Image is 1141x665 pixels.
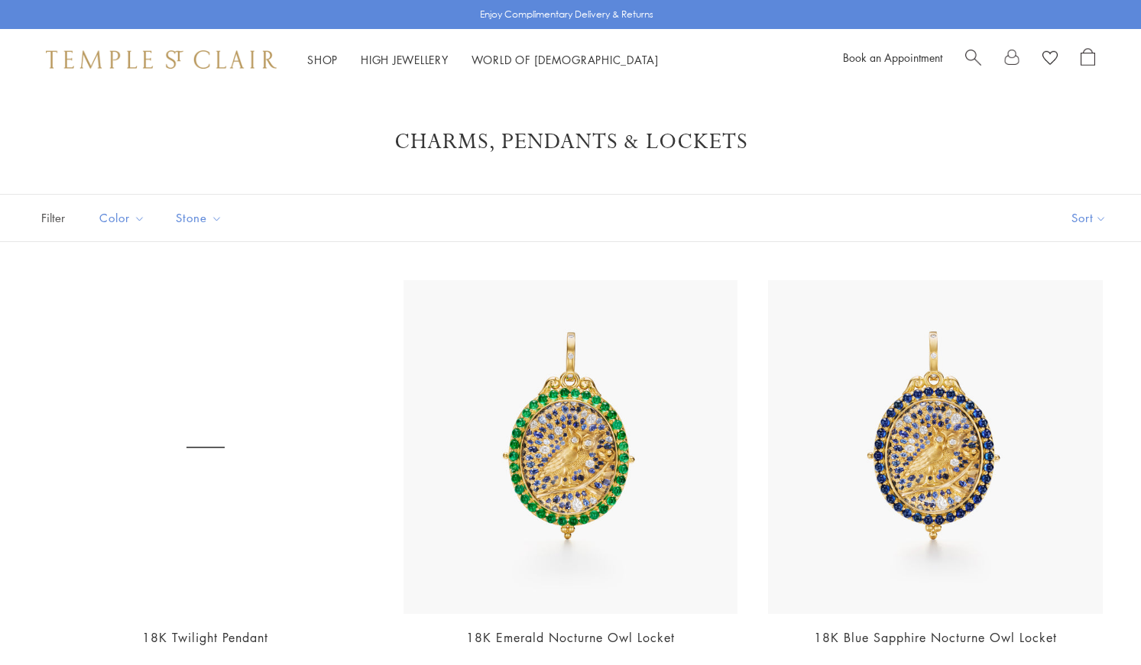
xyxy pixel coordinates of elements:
a: Search [965,48,981,71]
nav: Main navigation [307,50,659,69]
a: 18K Twilight Pendant [38,280,373,615]
a: ShopShop [307,52,338,67]
button: Stone [164,201,234,235]
span: Stone [168,208,234,228]
iframe: Gorgias live chat messenger [1065,593,1126,650]
a: View Wishlist [1042,48,1058,71]
span: Color [92,208,157,228]
a: World of [DEMOGRAPHIC_DATA]World of [DEMOGRAPHIC_DATA] [472,52,659,67]
img: 18K Blue Sapphire Nocturne Owl Locket [768,280,1103,615]
button: Color [88,201,157,235]
a: High JewelleryHigh Jewellery [361,52,449,67]
a: Open Shopping Bag [1081,48,1095,71]
img: Temple St. Clair [46,50,277,69]
img: 18K Emerald Nocturne Owl Locket [404,280,738,615]
a: 18K Twilight Pendant [142,629,268,646]
p: Enjoy Complimentary Delivery & Returns [480,7,653,22]
a: 18K Emerald Nocturne Owl Locket [466,629,675,646]
button: Show sort by [1037,195,1141,241]
a: 18K Blue Sapphire Nocturne Owl Locket [814,629,1057,646]
a: Book an Appointment [843,50,942,65]
h1: Charms, Pendants & Lockets [61,128,1080,156]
